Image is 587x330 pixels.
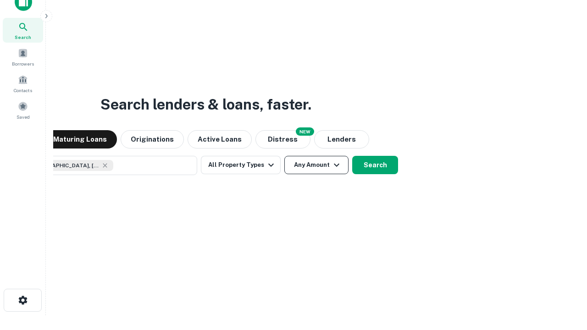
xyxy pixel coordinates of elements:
button: All Property Types [201,156,281,174]
h3: Search lenders & loans, faster. [100,93,311,115]
button: Originations [121,130,184,148]
iframe: Chat Widget [541,257,587,301]
a: Contacts [3,71,43,96]
span: Borrowers [12,60,34,67]
button: Search distressed loans with lien and other non-mortgage details. [255,130,310,148]
button: [GEOGRAPHIC_DATA], [GEOGRAPHIC_DATA], [GEOGRAPHIC_DATA] [14,156,197,175]
button: Active Loans [188,130,252,148]
button: Lenders [314,130,369,148]
a: Search [3,18,43,43]
div: NEW [296,127,314,136]
span: Saved [17,113,30,121]
a: Borrowers [3,44,43,69]
span: Search [15,33,31,41]
span: [GEOGRAPHIC_DATA], [GEOGRAPHIC_DATA], [GEOGRAPHIC_DATA] [31,161,100,170]
button: Any Amount [284,156,349,174]
a: Saved [3,98,43,122]
button: Maturing Loans [43,130,117,148]
button: Search [352,156,398,174]
span: Contacts [14,87,32,94]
